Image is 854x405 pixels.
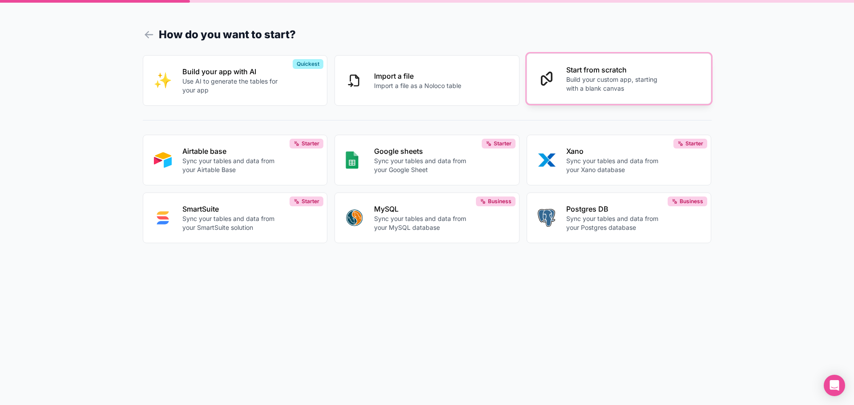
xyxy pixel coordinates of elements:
p: Xano [566,146,665,156]
p: SmartSuite [182,204,281,214]
button: Import a fileImport a file as a Noloco table [334,55,520,106]
img: POSTGRES [538,209,555,227]
button: Start from scratchBuild your custom app, starting with a blank canvas [527,53,712,104]
button: GOOGLE_SHEETSGoogle sheetsSync your tables and data from your Google SheetStarter [334,135,520,185]
p: Sync your tables and data from your Xano database [566,156,665,174]
div: Quickest [293,59,323,69]
span: Business [488,198,512,205]
p: Airtable base [182,146,281,156]
p: Postgres DB [566,204,665,214]
span: Business [680,198,703,205]
button: POSTGRESPostgres DBSync your tables and data from your Postgres databaseBusiness [527,192,712,243]
img: GOOGLE_SHEETS [346,151,359,169]
img: SMART_SUITE [154,209,172,227]
button: MYSQLMySQLSync your tables and data from your MySQL databaseBusiness [334,192,520,243]
p: Sync your tables and data from your Airtable Base [182,156,281,174]
p: Import a file [374,71,461,81]
span: Starter [302,140,319,147]
img: INTERNAL_WITH_AI [154,72,172,89]
span: Starter [685,140,703,147]
button: AIRTABLEAirtable baseSync your tables and data from your Airtable BaseStarter [143,135,328,185]
p: Google sheets [374,146,473,156]
p: Import a file as a Noloco table [374,81,461,90]
div: Open Intercom Messenger [824,375,845,396]
p: Sync your tables and data from your Google Sheet [374,156,473,174]
img: AIRTABLE [154,151,172,169]
p: Sync your tables and data from your MySQL database [374,214,473,232]
button: XANOXanoSync your tables and data from your Xano databaseStarter [527,135,712,185]
p: Build your app with AI [182,66,281,77]
p: Use AI to generate the tables for your app [182,77,281,95]
p: Sync your tables and data from your Postgres database [566,214,665,232]
span: Starter [302,198,319,205]
p: Start from scratch [566,64,665,75]
p: MySQL [374,204,473,214]
span: Starter [494,140,512,147]
button: SMART_SUITESmartSuiteSync your tables and data from your SmartSuite solutionStarter [143,192,328,243]
h1: How do you want to start? [143,27,712,43]
p: Sync your tables and data from your SmartSuite solution [182,214,281,232]
img: XANO [538,151,556,169]
p: Build your custom app, starting with a blank canvas [566,75,665,93]
img: MYSQL [346,209,363,227]
button: INTERNAL_WITH_AIBuild your app with AIUse AI to generate the tables for your appQuickest [143,55,328,106]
